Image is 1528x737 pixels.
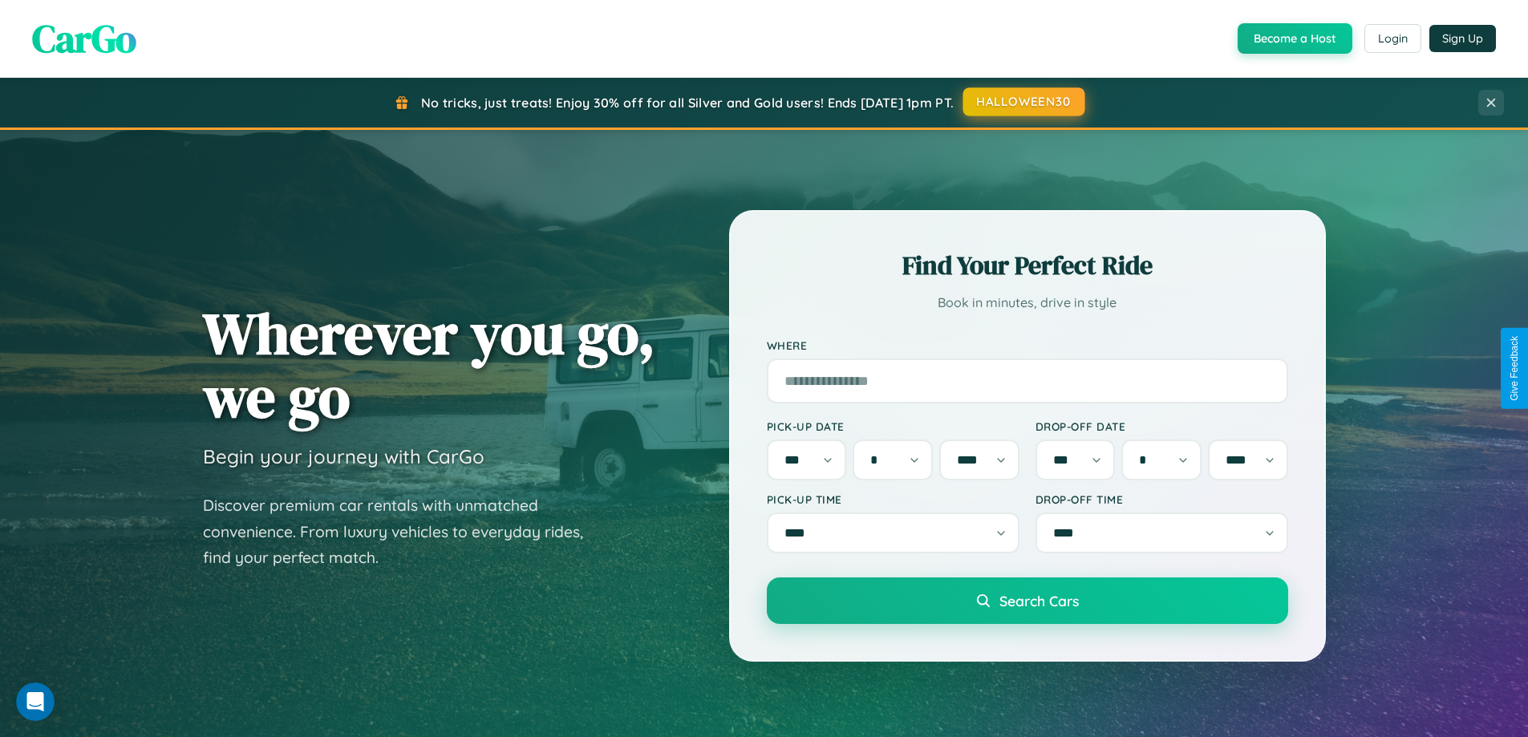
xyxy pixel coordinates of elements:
[203,492,604,571] p: Discover premium car rentals with unmatched convenience. From luxury vehicles to everyday rides, ...
[963,87,1085,116] button: HALLOWEEN30
[1364,24,1421,53] button: Login
[767,338,1288,352] label: Where
[767,248,1288,283] h2: Find Your Perfect Ride
[767,492,1019,506] label: Pick-up Time
[16,682,55,721] iframe: Intercom live chat
[1036,419,1288,433] label: Drop-off Date
[1429,25,1496,52] button: Sign Up
[1036,492,1288,506] label: Drop-off Time
[1238,23,1352,54] button: Become a Host
[767,291,1288,314] p: Book in minutes, drive in style
[203,444,484,468] h3: Begin your journey with CarGo
[32,12,136,65] span: CarGo
[421,95,954,111] span: No tricks, just treats! Enjoy 30% off for all Silver and Gold users! Ends [DATE] 1pm PT.
[999,592,1079,609] span: Search Cars
[203,302,655,428] h1: Wherever you go, we go
[767,419,1019,433] label: Pick-up Date
[1509,336,1520,401] div: Give Feedback
[767,577,1288,624] button: Search Cars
